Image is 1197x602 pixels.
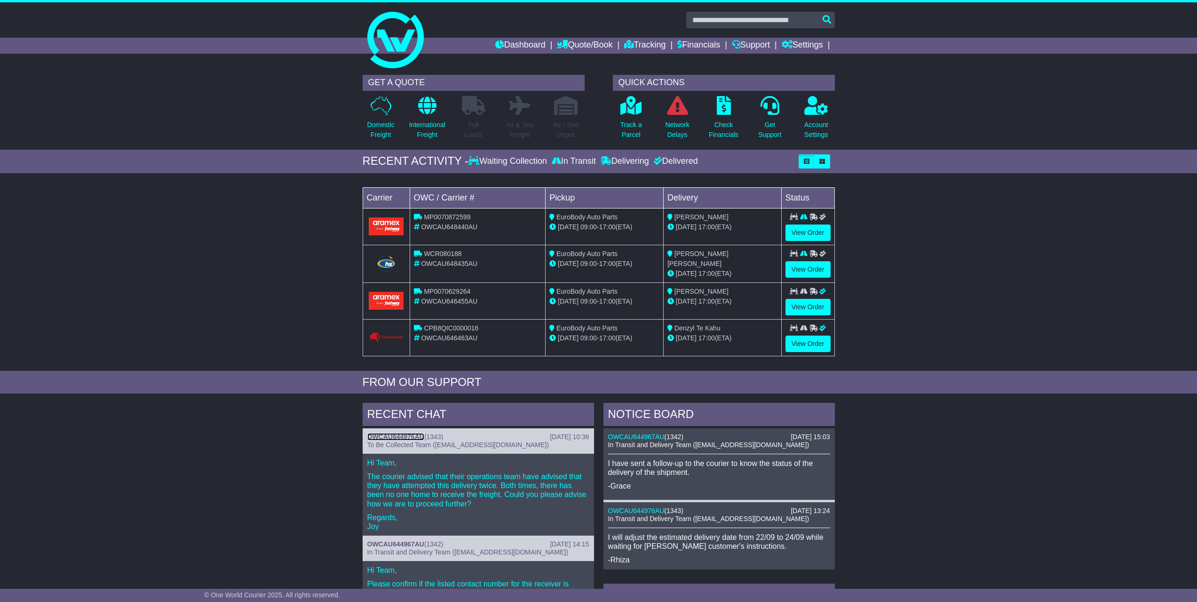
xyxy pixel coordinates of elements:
[580,260,597,267] span: 09:00
[367,458,589,467] p: Hi Team,
[758,96,782,145] a: GetSupport
[667,333,777,343] div: (ETA)
[666,507,681,514] span: 1343
[363,75,585,91] div: GET A QUOTE
[781,187,834,208] td: Status
[791,433,830,441] div: [DATE] 15:03
[421,260,477,267] span: OWCAU648435AU
[363,154,469,168] div: RECENT ACTIVITY -
[698,223,715,231] span: 17:00
[554,120,579,140] p: Air / Sea Depot
[506,120,534,140] p: Air & Sea Freight
[663,187,781,208] td: Delivery
[804,96,829,145] a: AccountSettings
[758,120,781,140] p: Get Support
[804,120,828,140] p: Account Settings
[674,288,729,295] span: [PERSON_NAME]
[676,223,697,231] span: [DATE]
[369,292,404,309] img: Aramex.png
[620,120,642,140] p: Track a Parcel
[427,540,441,548] span: 1342
[732,38,770,54] a: Support
[608,533,830,551] p: I will adjust the estimated delivery date from 22/09 to 24/09 while waiting for [PERSON_NAME] cus...
[367,513,589,531] p: Regards, Joy
[367,548,569,556] span: In Transit and Delivery Team ([EMAIL_ADDRESS][DOMAIN_NAME])
[598,156,651,167] div: Delivering
[424,288,470,295] span: MP0070629264
[603,403,835,428] div: NOTICE BOARD
[367,566,589,575] p: Hi Team,
[651,156,698,167] div: Delivered
[367,441,549,449] span: To Be Collected Team ([EMAIL_ADDRESS][DOMAIN_NAME])
[556,250,618,257] span: EuroBody Auto Parts
[550,540,589,548] div: [DATE] 14:15
[424,213,470,221] span: MP0070872599
[624,38,666,54] a: Tracking
[667,250,729,267] span: [PERSON_NAME] [PERSON_NAME]
[677,38,720,54] a: Financials
[495,38,546,54] a: Dashboard
[608,433,830,441] div: ( )
[424,324,478,332] span: CPB8QIC0000016
[424,250,461,257] span: WCR080188
[410,187,546,208] td: OWC / Carrier #
[557,38,612,54] a: Quote/Book
[709,120,738,140] p: Check Financials
[367,120,394,140] p: Domestic Freight
[667,297,777,306] div: (ETA)
[468,156,549,167] div: Waiting Collection
[608,459,830,477] p: I have sent a follow-up to the courier to know the status of the delivery of the shipment.
[421,334,477,342] span: OWCAU646463AU
[376,254,396,273] img: Hunter_Express.png
[676,297,697,305] span: [DATE]
[580,297,597,305] span: 09:00
[667,222,777,232] div: (ETA)
[599,260,616,267] span: 17:00
[421,297,477,305] span: OWCAU646455AU
[698,270,715,277] span: 17:00
[785,336,831,352] a: View Order
[367,540,424,548] a: OWCAU644967AU
[363,187,410,208] td: Carrier
[599,334,616,342] span: 17:00
[367,540,589,548] div: ( )
[785,225,831,241] a: View Order
[367,433,589,441] div: ( )
[580,334,597,342] span: 09:00
[363,376,835,389] div: FROM OUR SUPPORT
[556,324,618,332] span: EuroBody Auto Parts
[421,223,477,231] span: OWCAU648440AU
[608,555,830,564] p: -Rhiza
[549,156,598,167] div: In Transit
[550,433,589,441] div: [DATE] 10:36
[608,441,809,449] span: In Transit and Delivery Team ([EMAIL_ADDRESS][DOMAIN_NAME])
[608,482,830,490] p: -Grace
[367,472,589,508] p: The courier advised that their operations team have advised that they have attempted this deliver...
[558,223,579,231] span: [DATE]
[549,297,659,306] div: - (ETA)
[698,334,715,342] span: 17:00
[599,223,616,231] span: 17:00
[608,515,809,522] span: In Transit and Delivery Team ([EMAIL_ADDRESS][DOMAIN_NAME])
[599,297,616,305] span: 17:00
[409,120,445,140] p: International Freight
[366,96,395,145] a: DomesticFreight
[608,507,665,514] a: OWCAU644976AU
[369,217,404,235] img: Aramex.png
[204,591,340,599] span: © One World Courier 2025. All rights reserved.
[665,96,690,145] a: NetworkDelays
[613,75,835,91] div: QUICK ACTIONS
[785,299,831,315] a: View Order
[558,260,579,267] span: [DATE]
[608,507,830,515] div: ( )
[549,333,659,343] div: - (ETA)
[667,269,777,279] div: (ETA)
[558,297,579,305] span: [DATE]
[791,507,830,515] div: [DATE] 13:24
[708,96,739,145] a: CheckFinancials
[620,96,642,145] a: Track aParcel
[666,433,681,441] span: 1342
[698,297,715,305] span: 17:00
[676,334,697,342] span: [DATE]
[674,324,721,332] span: Denzyl Te Kahu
